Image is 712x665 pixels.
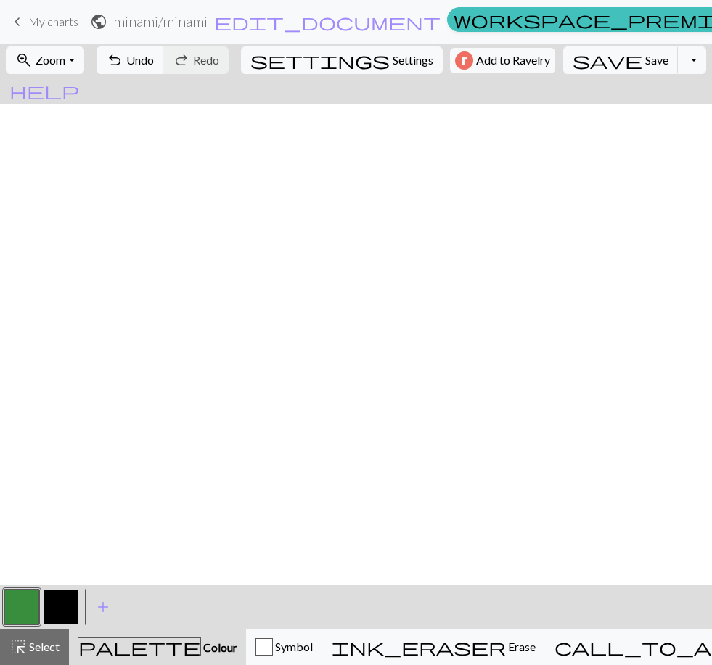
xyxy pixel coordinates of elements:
button: SettingsSettings [241,46,443,74]
span: zoom_in [15,50,33,70]
span: settings [250,50,390,70]
span: Save [645,53,668,67]
span: palette [78,637,200,657]
span: ink_eraser [332,637,506,657]
span: Zoom [36,53,65,67]
span: help [9,80,79,101]
span: Undo [126,53,154,67]
button: Symbol [246,629,322,665]
button: Save [563,46,679,74]
span: Settings [393,51,433,69]
span: save [573,50,642,70]
i: Settings [250,51,390,69]
span: My charts [28,15,78,28]
button: Erase [322,629,545,665]
span: Add to Ravelry [476,51,550,70]
span: add [94,597,112,617]
button: Colour [69,629,246,665]
span: undo [106,50,123,70]
span: Select [27,640,60,653]
h2: minami / minami [113,13,208,30]
a: My charts [9,9,78,34]
button: Add to Ravelry [450,48,555,73]
span: Erase [506,640,536,653]
button: Undo [97,46,164,74]
span: highlight_alt [9,637,27,657]
span: keyboard_arrow_left [9,12,26,32]
img: Ravelry [455,51,473,70]
button: Zoom [6,46,83,74]
span: public [90,12,107,32]
span: Symbol [273,640,313,653]
span: edit_document [214,12,441,32]
span: Colour [201,640,237,654]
